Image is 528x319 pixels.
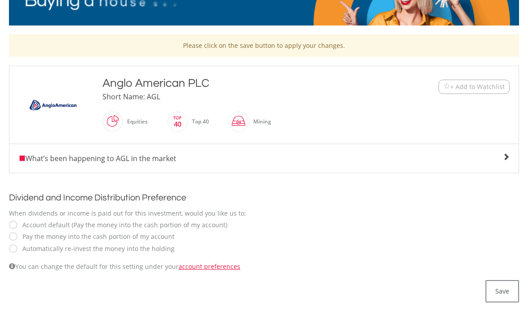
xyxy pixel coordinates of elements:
label: Pay the money into the cash portion of my account [18,232,175,241]
img: Watchlist [443,83,450,90]
div: Anglo American PLC [102,75,383,91]
div: Short Name: AGL [102,91,383,102]
a: account preferences [179,262,240,271]
div: Mining [249,111,271,132]
div: When dividends or income is paid out for this investment, would you like us to: [9,209,519,218]
label: Automatically re-invest the money into the holding [18,244,175,253]
img: EQU.ZA.AGL.png [20,84,87,126]
span: + Add to Watchlist [450,82,505,91]
div: Top 40 [187,111,209,132]
h2: Dividend and Income Distribution Preference [9,191,519,204]
label: Account default (Pay the money into the cash portion of my account) [18,221,227,230]
button: Watchlist + Add to Watchlist [439,80,510,94]
button: Save [485,280,519,302]
div: You can change the default for this setting under your [9,262,519,271]
span: What’s been happening to AGL in the market [18,153,176,163]
div: Please click on the save button to apply your changes. [9,34,519,57]
div: Equities [123,111,148,132]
